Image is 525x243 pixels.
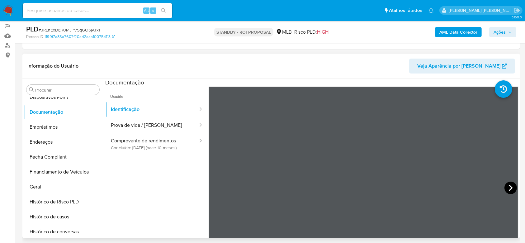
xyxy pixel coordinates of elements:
b: Person ID [26,34,43,40]
button: Histórico de Risco PLD [24,194,102,209]
span: HIGH [317,28,329,36]
span: Ações [494,27,506,37]
b: PLD [26,24,39,34]
span: s [152,7,154,13]
a: Sair [514,7,520,14]
button: Dispositivos Point [24,90,102,105]
h1: Informação do Usuário [27,63,78,69]
span: Atalhos rápidos [389,7,422,14]
button: Histórico de casos [24,209,102,224]
p: STANDBY - ROI PROPOSAL [214,28,273,36]
button: Veja Aparência por [PERSON_NAME] [409,59,515,74]
a: Notificações [428,8,434,13]
button: Financiamento de Veículos [24,164,102,179]
span: Risco PLD: [294,29,329,36]
a: 1199f7a85a7607f20ad2aaa100754113 [45,34,115,40]
button: Documentação [24,105,102,120]
button: Geral [24,179,102,194]
button: Endereços [24,135,102,150]
span: # JRLhExDER0MJPVSqGO6jATx1 [39,27,100,33]
p: andrea.asantos@mercadopago.com.br [449,7,512,13]
input: Procurar [35,87,97,93]
div: MLB [276,29,292,36]
input: Pesquise usuários ou casos... [23,7,172,15]
button: Empréstimos [24,120,102,135]
button: Procurar [29,87,34,92]
button: Ações [489,27,516,37]
span: 3.160.0 [512,15,522,20]
button: AML Data Collector [435,27,482,37]
b: AML Data Collector [439,27,477,37]
span: Alt [144,7,149,13]
button: Fecha Compliant [24,150,102,164]
button: Histórico de conversas [24,224,102,239]
button: search-icon [157,6,170,15]
span: Veja Aparência por [PERSON_NAME] [417,59,500,74]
